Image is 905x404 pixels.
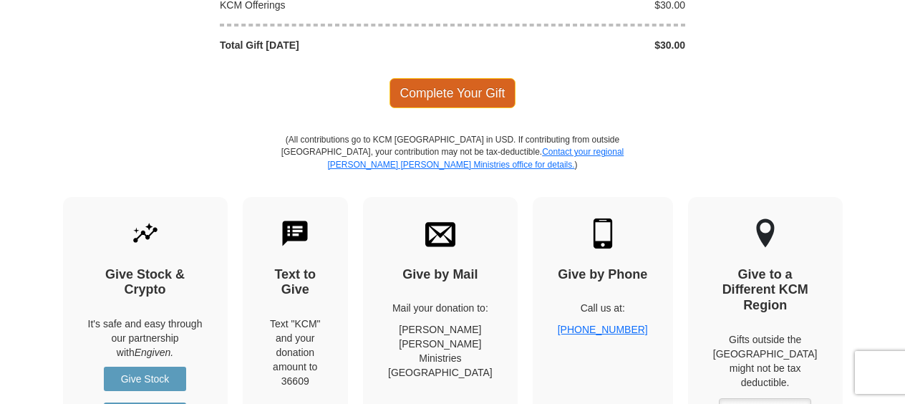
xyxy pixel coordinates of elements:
[88,267,203,298] h4: Give Stock & Crypto
[280,218,310,249] img: text-to-give.svg
[558,324,648,335] a: [PHONE_NUMBER]
[755,218,775,249] img: other-region
[88,317,203,360] p: It's safe and easy through our partnership with
[268,267,324,298] h4: Text to Give
[558,267,648,283] h4: Give by Phone
[135,347,173,358] i: Engiven.
[388,301,493,315] p: Mail your donation to:
[281,134,624,196] p: (All contributions go to KCM [GEOGRAPHIC_DATA] in USD. If contributing from outside [GEOGRAPHIC_D...
[327,147,624,169] a: Contact your regional [PERSON_NAME] [PERSON_NAME] Ministries office for details.
[452,38,693,52] div: $30.00
[130,218,160,249] img: give-by-stock.svg
[425,218,455,249] img: envelope.svg
[388,322,493,380] p: [PERSON_NAME] [PERSON_NAME] Ministries [GEOGRAPHIC_DATA]
[388,267,493,283] h4: Give by Mail
[713,332,818,390] p: Gifts outside the [GEOGRAPHIC_DATA] might not be tax deductible.
[588,218,618,249] img: mobile.svg
[104,367,186,391] a: Give Stock
[213,38,453,52] div: Total Gift [DATE]
[268,317,324,388] div: Text "KCM" and your donation amount to 36609
[558,301,648,315] p: Call us at:
[713,267,818,314] h4: Give to a Different KCM Region
[389,78,516,108] span: Complete Your Gift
